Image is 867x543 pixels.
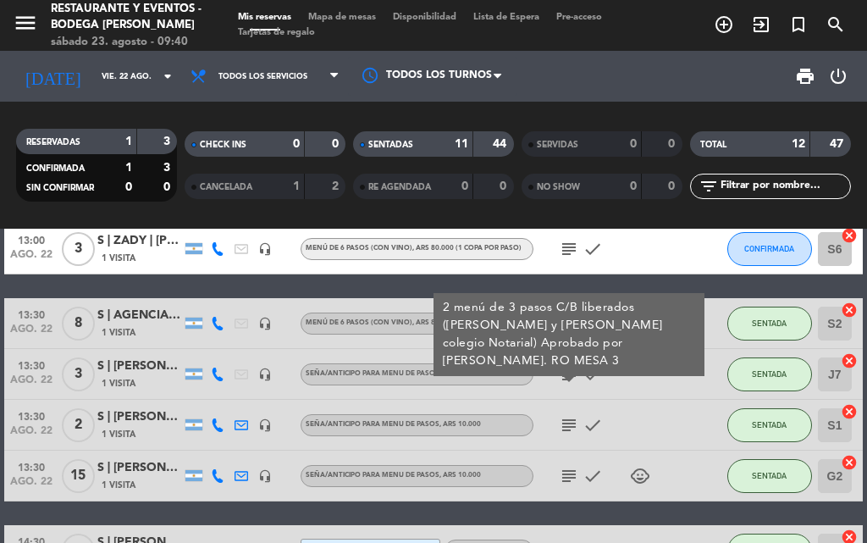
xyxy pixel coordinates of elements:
span: MENÚ DE 6 PASOS (Con vino) [306,319,522,326]
span: 1 Visita [102,326,135,340]
span: SIN CONFIRMAR [26,184,94,192]
span: RE AGENDADA [368,183,431,191]
span: , ARS 80.000 (1 copa por paso) [412,319,522,326]
strong: 0 [125,181,132,193]
strong: 0 [668,180,678,192]
i: headset_mic [258,242,272,256]
span: 1 Visita [102,479,135,492]
span: Tarjetas de regalo [229,28,323,37]
span: SENTADAS [368,141,413,149]
i: headset_mic [258,418,272,432]
span: RESERVADAS [26,138,80,147]
span: Mis reservas [229,13,300,22]
span: 15 [62,459,95,493]
strong: 1 [293,180,300,192]
span: 13:00 [10,230,52,249]
strong: 3 [163,162,174,174]
i: filter_list [699,176,719,197]
div: S | [PERSON_NAME] [97,357,182,376]
strong: 0 [332,138,342,150]
i: check [583,239,603,259]
span: , ARS 10.000 [439,370,481,377]
span: Seña/anticipo para MENU DE PASOS [306,472,481,479]
span: 1 Visita [102,252,135,265]
strong: 2 [332,180,342,192]
div: sábado 23. agosto - 09:40 [51,34,204,51]
span: 3 [62,232,95,266]
span: Seña/anticipo para MENU DE PASOS [306,370,481,377]
strong: 1 [125,136,132,147]
i: search [826,14,846,35]
i: cancel [841,227,858,244]
span: Todos los servicios [218,72,307,81]
i: subject [559,466,579,486]
div: Restaurante y Eventos - Bodega [PERSON_NAME] [51,1,204,34]
i: cancel [841,454,858,471]
div: S | [PERSON_NAME] [97,458,182,478]
span: SENTADA [752,420,787,429]
i: headset_mic [258,317,272,330]
span: , ARS 10.000 [439,421,481,428]
button: SENTADA [727,408,812,442]
strong: 1 [125,162,132,174]
span: 13:30 [10,457,52,476]
span: 8 [62,307,95,341]
span: CHECK INS [200,141,246,149]
span: , ARS 10.000 [439,472,481,479]
button: menu [13,10,38,42]
span: CANCELADA [200,183,252,191]
span: print [795,66,815,86]
span: CONFIRMADA [26,164,85,173]
strong: 0 [630,180,637,192]
span: SERVIDAS [537,141,578,149]
span: , ARS 80.000 (1 copa por paso) [412,245,522,252]
i: turned_in_not [788,14,809,35]
i: subject [559,239,579,259]
span: 3 [62,357,95,391]
button: CONFIRMADA [727,232,812,266]
button: SENTADA [727,307,812,341]
span: NO SHOW [537,183,580,191]
strong: 3 [163,136,174,147]
div: LOG OUT [822,51,854,102]
i: headset_mic [258,469,272,483]
span: SENTADA [752,471,787,480]
i: cancel [841,352,858,369]
i: cancel [841,302,858,319]
span: ago. 22 [10,374,52,394]
i: menu [13,10,38,36]
button: SENTADA [727,459,812,493]
i: add_circle_outline [714,14,734,35]
span: Mapa de mesas [300,13,384,22]
span: SENTADA [752,369,787,379]
i: check [583,466,603,486]
span: TOTAL [700,141,726,149]
span: Disponibilidad [384,13,465,22]
button: SENTADA [727,357,812,391]
strong: 44 [493,138,510,150]
span: Pre-acceso [548,13,610,22]
span: ago. 22 [10,425,52,445]
i: cancel [841,403,858,420]
i: [DATE] [13,59,93,93]
span: 2 [62,408,95,442]
div: S | ZADY | [PERSON_NAME] | [PERSON_NAME] [97,231,182,251]
span: MENÚ DE 6 PASOS (Con vino) [306,245,522,252]
div: S | [PERSON_NAME] [97,407,182,427]
strong: 11 [455,138,468,150]
span: ago. 22 [10,249,52,269]
input: Filtrar por nombre... [719,177,850,196]
strong: 0 [461,180,468,192]
span: Lista de Espera [465,13,548,22]
span: ago. 22 [10,324,52,343]
div: S | AGENCIA wine friends | [PERSON_NAME] [97,306,182,325]
strong: 47 [830,138,847,150]
div: 2 menú de 3 pasos C/B liberados ([PERSON_NAME] y [PERSON_NAME] colegio Notarial) Aprobado por [PE... [443,299,696,370]
strong: 0 [500,180,510,192]
strong: 12 [792,138,805,150]
span: CONFIRMADA [744,244,794,253]
i: exit_to_app [751,14,771,35]
i: power_settings_new [828,66,848,86]
i: subject [559,415,579,435]
i: child_care [630,466,650,486]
